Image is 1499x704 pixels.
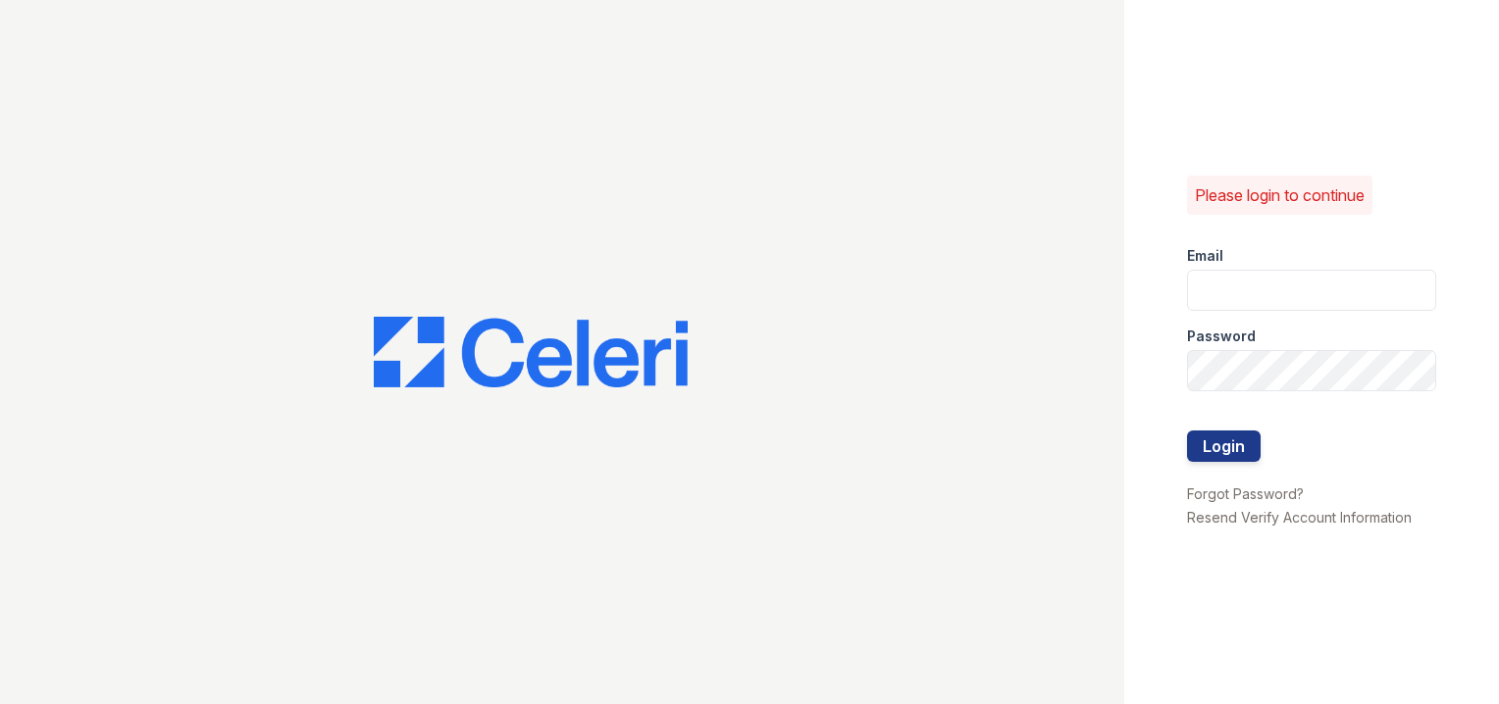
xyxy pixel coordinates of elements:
[1187,485,1304,502] a: Forgot Password?
[1187,509,1412,526] a: Resend Verify Account Information
[374,317,688,387] img: CE_Logo_Blue-a8612792a0a2168367f1c8372b55b34899dd931a85d93a1a3d3e32e68fde9ad4.png
[1187,430,1261,462] button: Login
[1195,183,1365,207] p: Please login to continue
[1187,327,1256,346] label: Password
[1187,246,1223,266] label: Email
